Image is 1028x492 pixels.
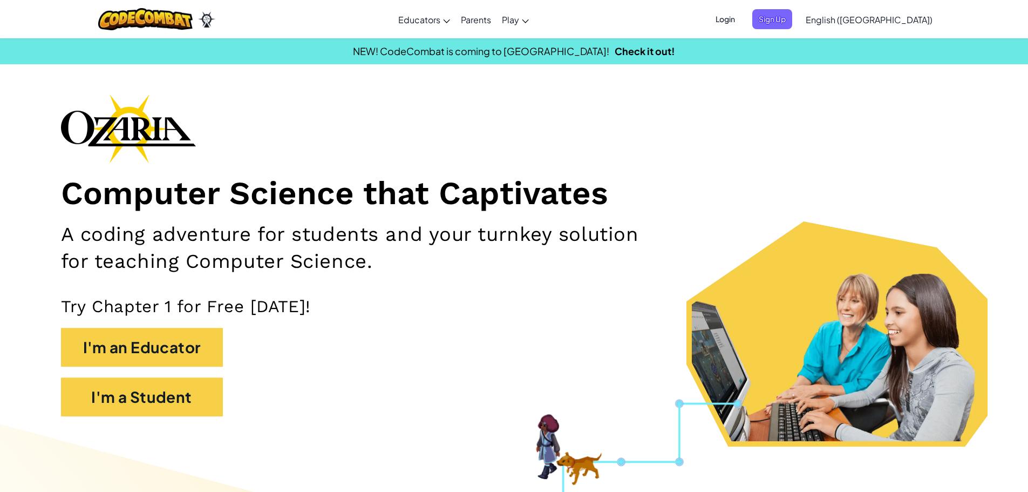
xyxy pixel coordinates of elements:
[709,9,741,29] button: Login
[98,8,193,30] img: CodeCombat logo
[61,221,669,274] h2: A coding adventure for students and your turnkey solution for teaching Computer Science.
[800,5,938,34] a: English ([GEOGRAPHIC_DATA])
[61,94,196,163] img: Ozaria branding logo
[502,14,519,25] span: Play
[615,45,675,57] a: Check it out!
[61,378,223,416] button: I'm a Student
[61,174,968,213] h1: Computer Science that Captivates
[393,5,455,34] a: Educators
[455,5,496,34] a: Parents
[61,328,223,367] button: I'm an Educator
[496,5,534,34] a: Play
[198,11,215,28] img: Ozaria
[806,14,932,25] span: English ([GEOGRAPHIC_DATA])
[398,14,440,25] span: Educators
[752,9,792,29] button: Sign Up
[353,45,609,57] span: NEW! CodeCombat is coming to [GEOGRAPHIC_DATA]!
[61,296,968,317] p: Try Chapter 1 for Free [DATE]!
